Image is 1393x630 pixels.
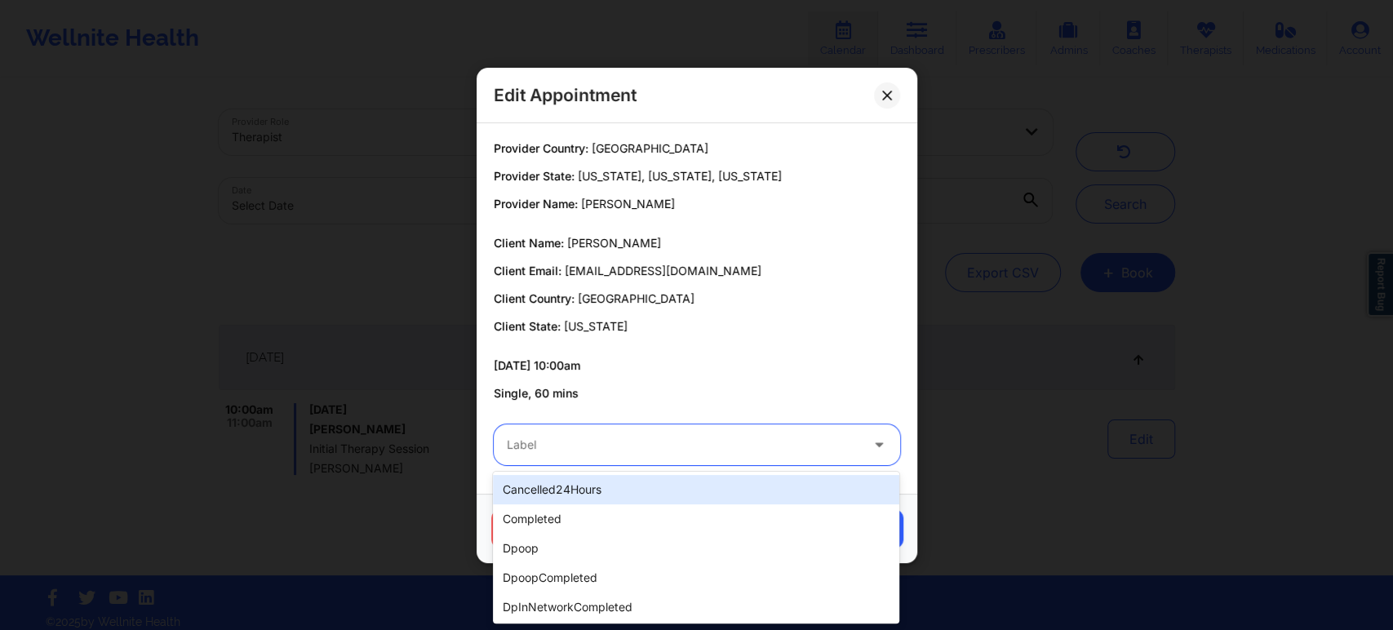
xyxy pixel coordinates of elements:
[581,197,675,211] span: [PERSON_NAME]
[494,291,900,307] p: Client Country:
[490,509,659,548] button: Cancel Appointment
[592,141,708,155] span: [GEOGRAPHIC_DATA]
[493,504,899,534] div: completed
[494,357,900,374] p: [DATE] 10:00am
[494,385,900,402] p: Single, 60 mins
[494,263,900,279] p: Client Email:
[494,196,900,212] p: Provider Name:
[770,509,903,548] button: Save Changes
[567,236,661,250] span: [PERSON_NAME]
[564,319,628,333] span: [US_STATE]
[578,169,782,183] span: [US_STATE], [US_STATE], [US_STATE]
[494,168,900,184] p: Provider State:
[565,264,761,277] span: [EMAIL_ADDRESS][DOMAIN_NAME]
[578,291,694,305] span: [GEOGRAPHIC_DATA]
[493,475,899,504] div: cancelled24Hours
[494,140,900,157] p: Provider Country:
[493,534,899,563] div: dpoop
[493,592,899,622] div: dpInNetworkCompleted
[494,84,637,106] h2: Edit Appointment
[494,235,900,251] p: Client Name:
[493,563,899,592] div: dpoopCompleted
[494,318,900,335] p: Client State:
